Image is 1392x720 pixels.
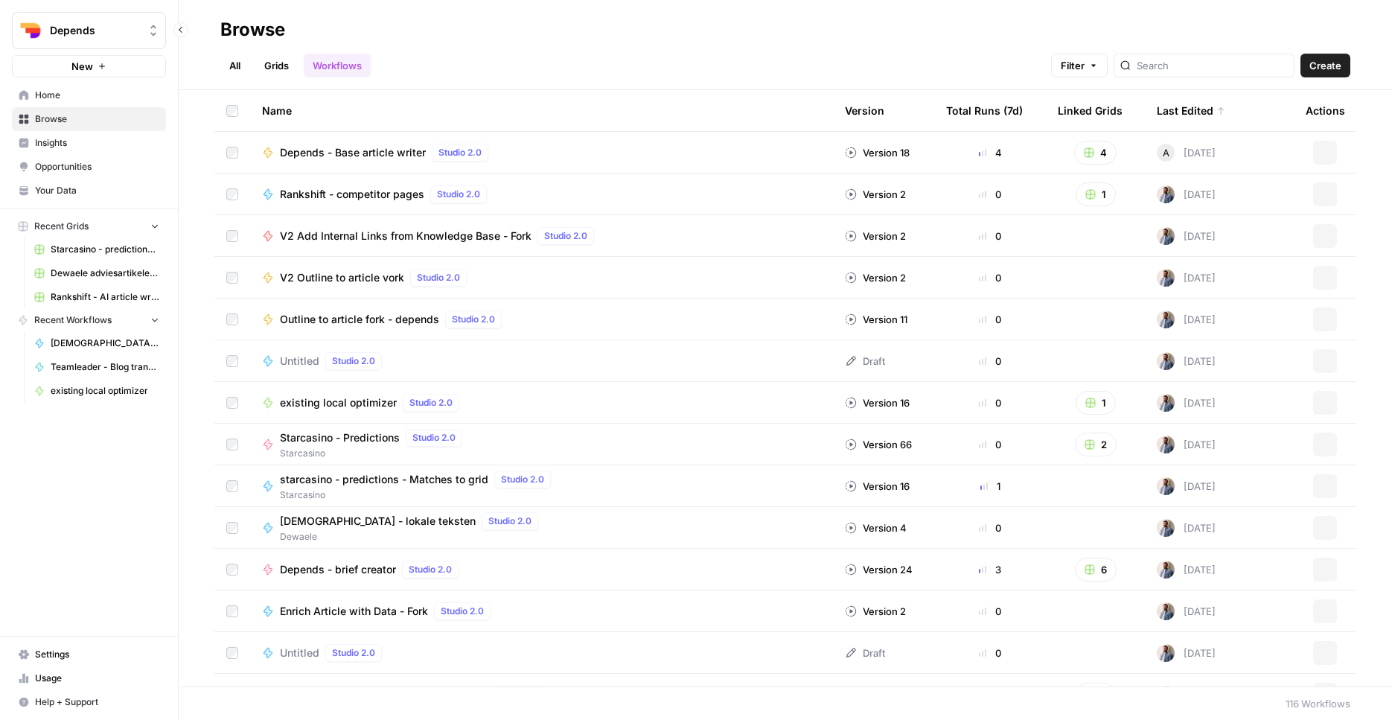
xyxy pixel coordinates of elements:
[280,187,424,202] span: Rankshift - competitor pages
[1157,686,1216,704] div: [DATE]
[845,646,885,660] div: Draft
[488,514,531,528] span: Studio 2.0
[1157,436,1216,453] div: [DATE]
[1157,227,1175,245] img: 542af2wjek5zirkck3dd1n2hljhm
[946,479,1034,494] div: 1
[946,604,1034,619] div: 0
[1137,58,1288,73] input: Search
[501,473,544,486] span: Studio 2.0
[1075,558,1117,582] button: 6
[845,604,906,619] div: Version 2
[262,429,821,460] a: Starcasino - PredictionsStudio 2.0Starcasino
[845,479,910,494] div: Version 16
[262,269,821,287] a: V2 Outline to article vorkStudio 2.0
[946,312,1034,327] div: 0
[845,437,912,452] div: Version 66
[35,136,159,150] span: Insights
[946,520,1034,535] div: 0
[332,646,375,660] span: Studio 2.0
[332,354,375,368] span: Studio 2.0
[946,270,1034,285] div: 0
[1157,90,1225,131] div: Last Edited
[1157,352,1175,370] img: 542af2wjek5zirkck3dd1n2hljhm
[262,471,821,502] a: starcasino - predictions - Matches to gridStudio 2.0Starcasino
[946,90,1023,131] div: Total Runs (7d)
[12,309,166,331] button: Recent Workflows
[1076,182,1116,206] button: 1
[12,12,166,49] button: Workspace: Depends
[280,514,476,529] span: [DEMOGRAPHIC_DATA] - lokale teksten
[12,215,166,238] button: Recent Grids
[280,312,439,327] span: Outline to article fork - depends
[28,238,166,261] a: Starcasino - predictions - matches grid JPL
[1051,54,1108,77] button: Filter
[51,267,159,280] span: Dewaele adviesartikelen optimalisatie suggesties
[1058,90,1123,131] div: Linked Grids
[1157,519,1175,537] img: 542af2wjek5zirkck3dd1n2hljhm
[1157,477,1175,495] img: 542af2wjek5zirkck3dd1n2hljhm
[452,313,495,326] span: Studio 2.0
[946,437,1034,452] div: 0
[35,184,159,197] span: Your Data
[437,188,480,201] span: Studio 2.0
[28,379,166,403] a: existing local optimizer
[280,354,319,369] span: Untitled
[262,512,821,544] a: [DEMOGRAPHIC_DATA] - lokale tekstenStudio 2.0Dewaele
[280,229,531,243] span: V2 Add Internal Links from Knowledge Base - Fork
[280,447,468,460] span: Starcasino
[280,562,396,577] span: Depends - brief creator
[35,672,159,685] span: Usage
[51,384,159,398] span: existing local optimizer
[1075,433,1117,456] button: 2
[544,229,587,243] span: Studio 2.0
[280,646,319,660] span: Untitled
[28,331,166,355] a: [DEMOGRAPHIC_DATA] - lokale teksten
[946,646,1034,660] div: 0
[1157,519,1216,537] div: [DATE]
[280,145,426,160] span: Depends - Base article writer
[255,54,298,77] a: Grids
[1157,310,1175,328] img: 542af2wjek5zirkck3dd1n2hljhm
[1157,602,1175,620] img: 542af2wjek5zirkck3dd1n2hljhm
[1300,54,1350,77] button: Create
[845,354,885,369] div: Draft
[262,90,821,131] div: Name
[1157,644,1175,662] img: 542af2wjek5zirkck3dd1n2hljhm
[51,243,159,256] span: Starcasino - predictions - matches grid JPL
[12,83,166,107] a: Home
[845,229,906,243] div: Version 2
[71,59,93,74] span: New
[1157,227,1216,245] div: [DATE]
[409,396,453,410] span: Studio 2.0
[262,227,821,245] a: V2 Add Internal Links from Knowledge Base - ForkStudio 2.0
[946,395,1034,410] div: 0
[1157,644,1216,662] div: [DATE]
[1157,269,1175,287] img: 542af2wjek5zirkck3dd1n2hljhm
[946,229,1034,243] div: 0
[262,352,821,370] a: UntitledStudio 2.0
[28,285,166,309] a: Rankshift - AI article writer
[51,290,159,304] span: Rankshift - AI article writer
[12,131,166,155] a: Insights
[34,313,112,327] span: Recent Workflows
[1163,145,1169,160] span: A
[28,261,166,285] a: Dewaele adviesartikelen optimalisatie suggesties
[1157,144,1216,162] div: [DATE]
[946,354,1034,369] div: 0
[1286,696,1350,711] div: 116 Workflows
[946,562,1034,577] div: 3
[1157,436,1175,453] img: 542af2wjek5zirkck3dd1n2hljhm
[280,270,404,285] span: V2 Outline to article vork
[845,520,907,535] div: Version 4
[12,107,166,131] a: Browse
[262,602,821,620] a: Enrich Article with Data - ForkStudio 2.0
[1157,561,1216,579] div: [DATE]
[280,530,544,544] span: Dewaele
[1061,58,1085,73] span: Filter
[1076,391,1116,415] button: 1
[1157,185,1175,203] img: 542af2wjek5zirkck3dd1n2hljhm
[1309,58,1341,73] span: Create
[50,23,140,38] span: Depends
[262,644,821,662] a: UntitledStudio 2.0
[845,562,913,577] div: Version 24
